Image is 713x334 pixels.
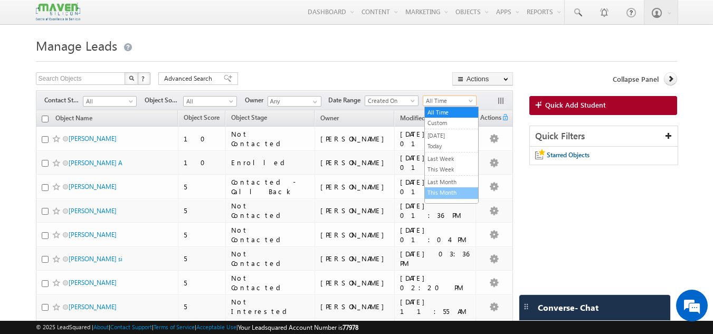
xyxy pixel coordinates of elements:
textarea: Type your message and hit 'Enter' [14,98,193,250]
a: Show All Items [307,97,320,107]
div: [PERSON_NAME] [320,206,389,215]
a: All Time [423,96,477,106]
span: Modified On [400,114,435,122]
img: Search [129,75,134,81]
em: Start Chat [144,259,192,273]
div: [DATE] 01:54 PM [400,129,471,148]
div: 5 [184,278,221,288]
span: Converse - Chat [538,303,598,312]
div: 5 [184,254,221,263]
div: [PERSON_NAME] [320,158,389,167]
span: Contact Stage [44,96,83,105]
div: [PERSON_NAME] [320,278,389,288]
a: [PERSON_NAME] si [69,255,122,263]
span: Date Range [328,96,365,105]
span: Owner [320,114,339,122]
a: [PERSON_NAME] [69,303,117,311]
div: [PERSON_NAME] [320,230,389,240]
div: [DATE] 01:40 PM [400,177,471,196]
a: Modified On (sorted descending) [395,112,451,126]
img: d_60004797649_company_0_60004797649 [18,55,44,69]
div: Not Contacted [231,273,310,292]
a: All Time [425,108,478,117]
span: All [83,97,134,106]
div: 5 [184,206,221,215]
div: [DATE] 11:55 AM [400,297,471,316]
div: [DATE] 01:04 PM [400,225,471,244]
a: This Week [425,165,478,174]
a: Last Month [425,177,478,187]
span: Object Stage [231,113,267,121]
button: ? [138,72,150,85]
span: Created On [365,96,415,106]
input: Check all records [42,116,49,122]
div: [DATE] 01:42 PM [400,153,471,172]
div: [PERSON_NAME] [320,254,389,263]
span: Owner [245,96,268,105]
span: All Time [423,96,473,106]
span: 77978 [343,323,358,331]
span: Your Leadsquared Account Number is [238,323,358,331]
a: Created On [365,96,419,106]
span: Object Score [184,113,220,121]
div: Chat with us now [55,55,177,69]
a: Today [425,141,478,151]
div: Enrolled [231,158,310,167]
a: All [83,96,137,107]
div: 5 [184,182,221,192]
a: Custom [425,118,478,128]
span: Starred Objects [547,151,590,159]
a: Last Year [425,201,478,210]
a: Last Week [425,154,478,164]
a: [PERSON_NAME] [69,231,117,238]
div: [DATE] 01:36 PM [400,201,471,220]
a: Object Name [50,112,98,126]
img: carter-drag [522,302,530,311]
div: 10 [184,158,221,167]
div: 10 [184,134,221,144]
a: [PERSON_NAME] [69,207,117,215]
div: [DATE] 02:20 PM [400,273,471,292]
a: Acceptable Use [196,323,236,330]
div: Not Contacted [231,201,310,220]
div: Quick Filters [530,126,678,147]
div: [DATE] 03:36 PM [400,249,471,268]
button: Actions [452,72,513,85]
div: Contacted - Call Back [231,177,310,196]
a: All [183,96,237,107]
div: Minimize live chat window [173,5,198,31]
div: [PERSON_NAME] [320,302,389,311]
a: Quick Add Student [529,96,678,115]
a: [PERSON_NAME] A [69,159,122,167]
span: Collapse Panel [613,74,659,84]
div: Not Contacted [231,249,310,268]
a: Object Score [178,112,225,126]
span: Object Source [145,96,183,105]
span: Advanced Search [164,74,215,83]
img: Custom Logo [36,3,80,21]
span: Actions [476,112,501,126]
a: Object Stage [226,112,272,126]
span: © 2025 LeadSquared | | | | | [36,322,358,332]
a: Terms of Service [154,323,195,330]
span: Manage Leads [36,37,117,54]
div: Not Contacted [231,129,310,148]
span: Quick Add Student [545,100,606,110]
a: [DATE] [425,131,478,140]
span: ? [141,74,146,83]
span: All [184,97,234,106]
div: [PERSON_NAME] [320,134,389,144]
a: Contact Support [110,323,152,330]
a: [PERSON_NAME] [69,135,117,142]
div: 5 [184,230,221,240]
div: 5 [184,302,221,311]
div: Not Interested [231,297,310,316]
input: Type to Search [268,96,321,107]
div: [PERSON_NAME] [320,182,389,192]
a: About [93,323,109,330]
a: [PERSON_NAME] [69,183,117,190]
a: [PERSON_NAME] [69,279,117,287]
ul: All Time [424,107,479,204]
a: This Month [425,188,478,197]
div: Not Contacted [231,225,310,244]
